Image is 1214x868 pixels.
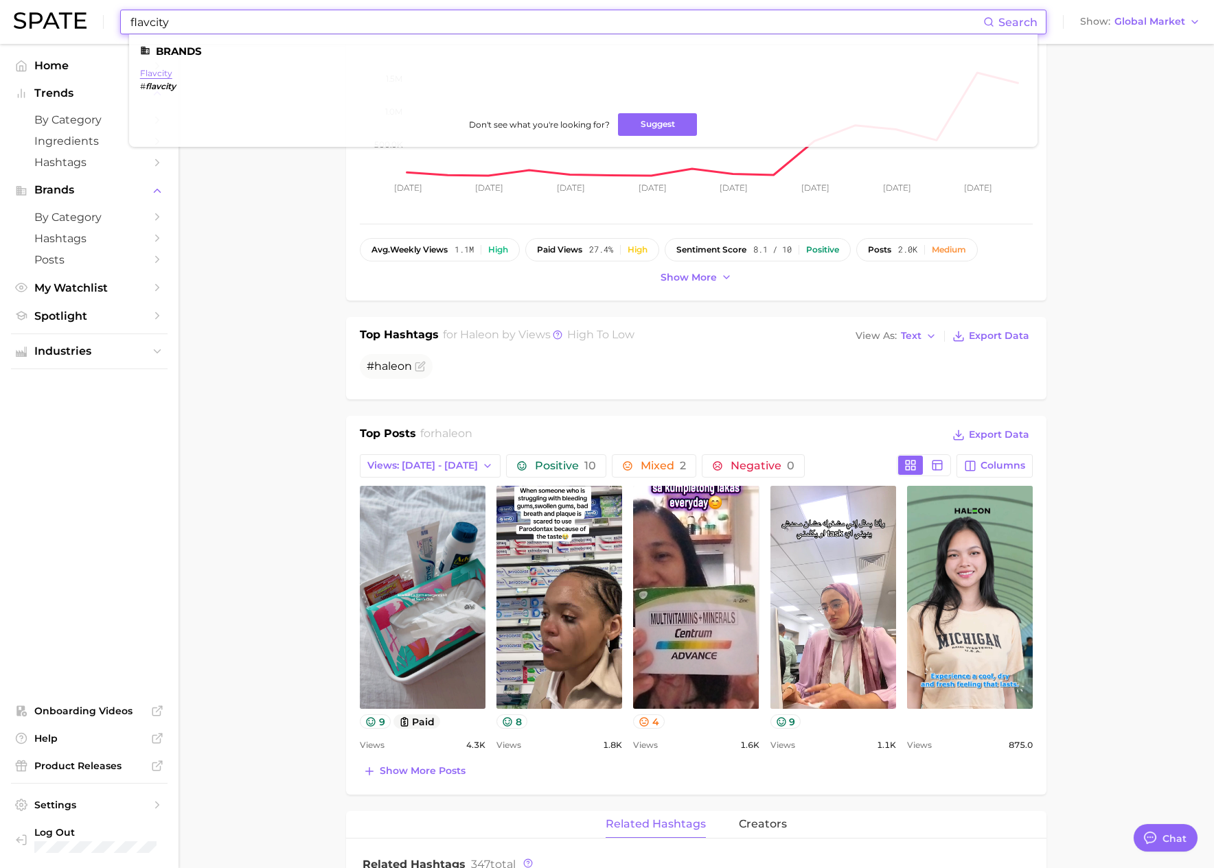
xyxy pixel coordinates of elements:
[34,211,144,224] span: by Category
[557,183,585,193] tspan: [DATE]
[856,238,978,261] button: posts2.0kMedium
[535,460,596,471] span: Positive
[11,180,168,200] button: Brands
[932,245,966,255] div: Medium
[606,818,706,830] span: related hashtags
[11,701,168,721] a: Onboarding Videos
[998,16,1038,29] span: Search
[11,822,168,857] a: Log out. Currently logged in with e-mail yumi.toki@spate.nyc.
[360,714,391,729] button: 9
[374,139,403,150] tspan: 500.0k
[787,459,794,472] span: 0
[11,228,168,249] a: Hashtags
[394,183,422,193] tspan: [DATE]
[34,281,144,294] span: My Watchlist
[367,360,412,373] span: #
[1114,18,1185,25] span: Global Market
[739,818,787,830] span: creators
[34,113,144,126] span: by Category
[11,55,168,76] a: Home
[371,245,448,255] span: weekly views
[11,109,168,130] a: by Category
[140,68,172,78] a: flavcity
[11,277,168,298] a: My Watchlist
[949,425,1033,445] button: Export Data
[770,737,795,753] span: Views
[34,826,157,838] span: Log Out
[360,327,439,346] h1: Top Hashtags
[589,245,613,255] span: 27.4%
[868,245,891,255] span: posts
[969,429,1029,441] span: Export Data
[374,360,412,373] span: haleon
[11,305,168,327] a: Spotlight
[34,134,144,148] span: Ingredients
[680,459,686,472] span: 2
[393,714,441,729] button: paid
[455,245,474,255] span: 1.1m
[34,253,144,266] span: Posts
[806,245,839,255] div: Positive
[367,460,478,471] span: Views: [DATE] - [DATE]
[567,328,634,341] span: high to low
[129,10,983,34] input: Search here for a brand, industry, or ingredient
[898,245,917,255] span: 2.0k
[496,737,521,753] span: Views
[11,341,168,362] button: Industries
[11,130,168,152] a: Ingredients
[964,183,992,193] tspan: [DATE]
[949,327,1033,346] button: Export Data
[11,83,168,104] button: Trends
[469,119,610,130] span: Don't see what you're looking for?
[628,245,648,255] div: High
[420,425,472,446] h2: for
[360,737,385,753] span: Views
[11,152,168,173] a: Hashtags
[525,238,659,261] button: paid views27.4%High
[633,737,658,753] span: Views
[443,327,634,346] h2: for by Views
[603,737,622,753] span: 1.8k
[877,737,896,753] span: 1.1k
[618,113,697,136] button: Suggest
[146,81,176,91] em: flavcity
[11,755,168,776] a: Product Releases
[1077,13,1204,31] button: ShowGlobal Market
[11,207,168,228] a: by Category
[34,760,144,772] span: Product Releases
[852,327,940,345] button: View AsText
[633,714,665,729] button: 4
[1080,18,1110,25] span: Show
[537,245,582,255] span: paid views
[907,737,932,753] span: Views
[14,12,87,29] img: SPATE
[371,244,390,255] abbr: average
[34,799,144,811] span: Settings
[488,245,508,255] div: High
[981,460,1025,471] span: Columns
[34,732,144,744] span: Help
[1009,737,1033,753] span: 875.0
[466,737,485,753] span: 4.3k
[969,330,1029,342] span: Export Data
[770,714,801,729] button: 9
[641,460,686,471] span: Mixed
[661,272,717,283] span: Show more
[496,714,527,729] button: 8
[360,238,520,261] button: avg.weekly views1.1mHigh
[140,45,1027,57] li: Brands
[435,427,472,440] span: haleon
[34,87,144,99] span: Trends
[34,705,144,717] span: Onboarding Videos
[34,59,144,72] span: Home
[731,460,794,471] span: Negative
[34,184,144,196] span: Brands
[475,183,503,193] tspan: [DATE]
[639,183,667,193] tspan: [DATE]
[415,361,426,372] button: Flag as miscategorized or irrelevant
[740,737,759,753] span: 1.6k
[140,81,146,91] span: #
[856,332,897,340] span: View As
[34,345,144,357] span: Industries
[657,268,735,287] button: Show more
